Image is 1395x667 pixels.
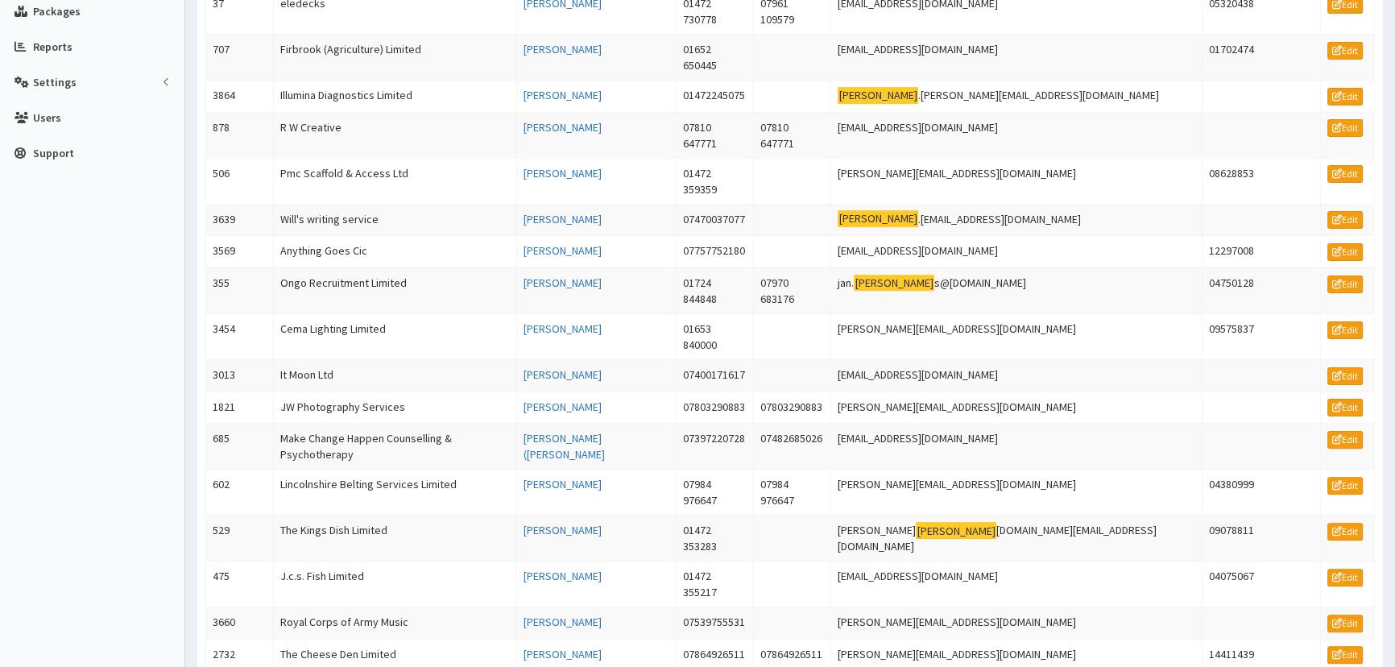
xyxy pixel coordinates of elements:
td: [EMAIL_ADDRESS][DOMAIN_NAME] [831,236,1203,268]
a: Edit [1327,165,1363,183]
a: [PERSON_NAME] [524,166,602,180]
td: 01702474 [1203,35,1321,81]
a: Edit [1327,275,1363,293]
td: 707 [206,35,274,81]
td: Royal Corps of Army Music [273,607,516,640]
span: Packages [33,4,81,19]
td: 3660 [206,607,274,640]
a: Edit [1327,646,1363,664]
td: .[PERSON_NAME][EMAIL_ADDRESS][DOMAIN_NAME] [831,81,1203,113]
td: It Moon Ltd [273,359,516,391]
mark: [PERSON_NAME] [838,210,918,227]
td: 3454 [206,313,274,359]
td: .[EMAIL_ADDRESS][DOMAIN_NAME] [831,204,1203,236]
a: [PERSON_NAME] [524,243,602,258]
a: Edit [1327,523,1363,541]
a: Edit [1327,477,1363,495]
td: 01653 840000 [676,313,753,359]
td: [PERSON_NAME][EMAIL_ADDRESS][DOMAIN_NAME] [831,607,1203,640]
td: 04075067 [1203,561,1321,607]
td: 07803290883 [676,391,753,424]
a: Edit [1327,367,1363,385]
td: [PERSON_NAME][EMAIL_ADDRESS][DOMAIN_NAME] [831,313,1203,359]
a: [PERSON_NAME] [524,42,602,56]
td: jan. s@[DOMAIN_NAME] [831,267,1203,313]
td: 3639 [206,204,274,236]
td: [EMAIL_ADDRESS][DOMAIN_NAME] [831,359,1203,391]
td: J.c.s. Fish Limited [273,561,516,607]
a: [PERSON_NAME] [524,647,602,661]
td: 07539755531 [676,607,753,640]
a: [PERSON_NAME] [524,615,602,629]
td: [PERSON_NAME] [DOMAIN_NAME][EMAIL_ADDRESS][DOMAIN_NAME] [831,516,1203,561]
td: 07803290883 [753,391,830,424]
td: 09078811 [1203,516,1321,561]
a: [PERSON_NAME] [524,120,602,135]
a: Edit [1327,431,1363,449]
a: [PERSON_NAME] [524,275,602,290]
td: 07470037077 [676,204,753,236]
td: 04380999 [1203,470,1321,516]
td: 01724 844848 [676,267,753,313]
td: 3864 [206,81,274,113]
a: [PERSON_NAME] [524,212,602,226]
a: [PERSON_NAME] [524,88,602,102]
td: 07397220728 [676,424,753,470]
a: Edit [1327,399,1363,416]
span: Settings [33,75,77,89]
a: [PERSON_NAME] [524,321,602,336]
td: R W Creative [273,112,516,158]
a: Edit [1327,88,1363,106]
td: Will's writing service [273,204,516,236]
td: 07970 683176 [753,267,830,313]
a: Edit [1327,119,1363,137]
td: 07810 647771 [676,112,753,158]
td: 602 [206,470,274,516]
td: 685 [206,424,274,470]
span: Support [33,146,74,160]
td: 506 [206,158,274,204]
td: Make Change Happen Counselling & Psychotherapy [273,424,516,470]
td: 01472 353283 [676,516,753,561]
a: Edit [1327,569,1363,586]
td: [EMAIL_ADDRESS][DOMAIN_NAME] [831,112,1203,158]
span: Reports [33,39,72,54]
td: Ongo Recruitment Limited [273,267,516,313]
td: 07984 976647 [753,470,830,516]
td: 07984 976647 [676,470,753,516]
td: Pmc Scaffold & Access Ltd [273,158,516,204]
a: [PERSON_NAME] ([PERSON_NAME] [524,431,605,462]
td: 3569 [206,236,274,268]
td: [EMAIL_ADDRESS][DOMAIN_NAME] [831,35,1203,81]
td: 09575837 [1203,313,1321,359]
td: 07757752180 [676,236,753,268]
td: Anything Goes Cic [273,236,516,268]
a: [PERSON_NAME] [524,367,602,382]
a: Edit [1327,42,1363,60]
a: Edit [1327,243,1363,261]
td: Cema Lighting Limited [273,313,516,359]
a: Edit [1327,211,1363,229]
a: Edit [1327,615,1363,632]
td: JW Photography Services [273,391,516,424]
a: [PERSON_NAME] [524,523,602,537]
td: Illumina Diagnostics Limited [273,81,516,113]
td: [PERSON_NAME][EMAIL_ADDRESS][DOMAIN_NAME] [831,158,1203,204]
span: Users [33,110,61,125]
td: 355 [206,267,274,313]
td: The Kings Dish Limited [273,516,516,561]
td: Firbrook (Agriculture) Limited [273,35,516,81]
td: 1821 [206,391,274,424]
mark: [PERSON_NAME] [854,275,934,292]
td: 475 [206,561,274,607]
td: 01472245075 [676,81,753,113]
mark: [PERSON_NAME] [838,87,918,104]
a: [PERSON_NAME] [524,400,602,414]
td: [PERSON_NAME][EMAIL_ADDRESS][DOMAIN_NAME] [831,391,1203,424]
td: [EMAIL_ADDRESS][DOMAIN_NAME] [831,424,1203,470]
td: 12297008 [1203,236,1321,268]
mark: [PERSON_NAME] [916,522,996,539]
td: 08628853 [1203,158,1321,204]
td: 04750128 [1203,267,1321,313]
a: Edit [1327,321,1363,339]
